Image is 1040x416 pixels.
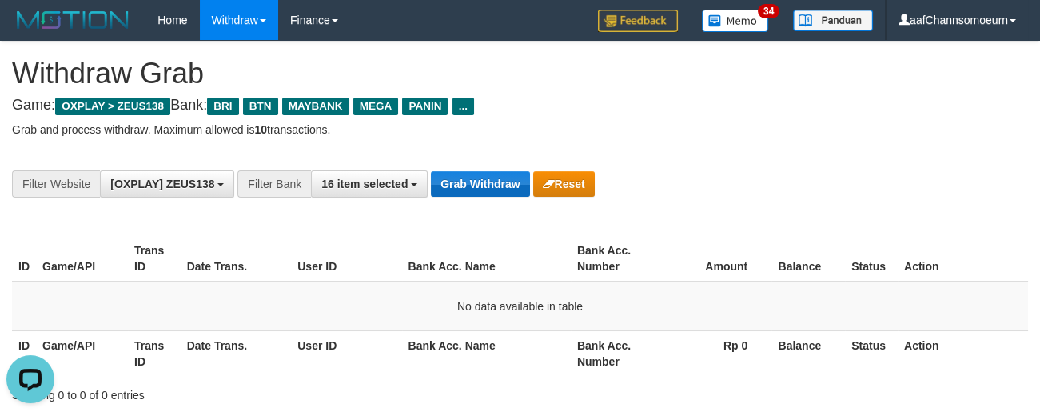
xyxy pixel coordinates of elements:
span: ... [452,98,474,115]
th: Bank Acc. Name [402,330,571,376]
img: Feedback.jpg [598,10,678,32]
div: Filter Website [12,170,100,198]
th: Bank Acc. Number [571,330,663,376]
button: Reset [533,171,595,197]
span: [OXPLAY] ZEUS138 [110,178,214,190]
strong: 10 [254,123,267,136]
img: panduan.png [793,10,873,31]
img: MOTION_logo.png [12,8,133,32]
th: Action [898,330,1028,376]
span: 16 item selected [321,178,408,190]
th: Balance [771,330,845,376]
th: Balance [771,236,845,282]
th: Status [845,236,898,282]
th: Game/API [36,236,128,282]
span: BTN [243,98,278,115]
th: User ID [291,236,401,282]
th: Bank Acc. Name [402,236,571,282]
th: Amount [663,236,772,282]
p: Grab and process withdraw. Maximum allowed is transactions. [12,122,1028,138]
th: Trans ID [128,236,181,282]
th: Status [845,330,898,376]
td: No data available in table [12,282,1028,331]
span: BRI [207,98,238,115]
th: Game/API [36,330,128,376]
button: 16 item selected [311,170,428,198]
th: ID [12,236,36,282]
div: Showing 0 to 0 of 0 entries [12,381,421,403]
span: MAYBANK [282,98,349,115]
th: Action [898,236,1028,282]
span: OXPLAY > ZEUS138 [55,98,170,115]
th: Date Trans. [181,236,292,282]
span: 34 [758,4,779,18]
img: Button%20Memo.svg [702,10,769,32]
span: MEGA [353,98,399,115]
button: Open LiveChat chat widget [6,6,54,54]
th: ID [12,330,36,376]
th: Trans ID [128,330,181,376]
th: Bank Acc. Number [571,236,663,282]
h4: Game: Bank: [12,98,1028,114]
th: Rp 0 [663,330,772,376]
span: PANIN [402,98,448,115]
button: [OXPLAY] ZEUS138 [100,170,234,198]
button: Grab Withdraw [431,171,529,197]
div: Filter Bank [237,170,311,198]
th: Date Trans. [181,330,292,376]
h1: Withdraw Grab [12,58,1028,90]
th: User ID [291,330,401,376]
